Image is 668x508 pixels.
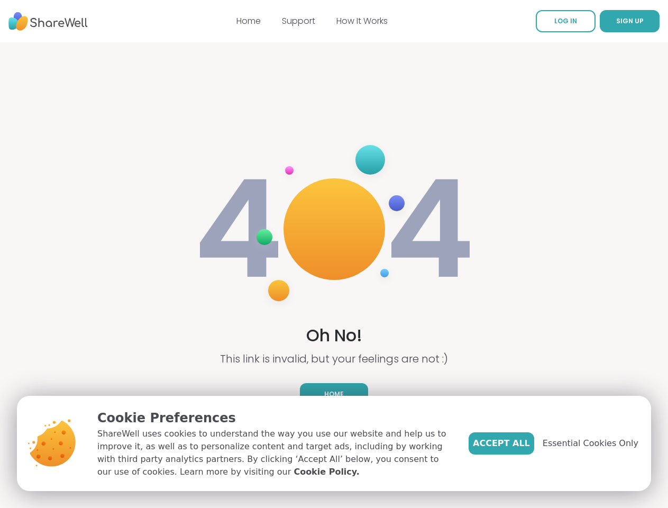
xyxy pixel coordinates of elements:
span: Accept All [473,437,530,450]
img: 404 [194,134,475,324]
a: Cookie Policy. [294,466,359,478]
button: Accept All [469,432,534,455]
a: Home [236,15,261,27]
span: Home [324,389,344,399]
a: How It Works [336,15,388,27]
p: This link is invalid, but your feelings are not :) [220,351,448,366]
span: LOG IN [554,16,577,25]
img: ShareWell Nav Logo [8,7,88,36]
p: Cookie Preferences [97,409,452,428]
button: SIGN UP [600,10,660,32]
p: ShareWell uses cookies to understand the way you use our website and help us to improve it, as we... [97,428,452,478]
a: Support [282,15,315,27]
h1: Oh No! [306,324,362,348]
span: Essential Cookies Only [543,437,638,450]
a: Home [300,383,368,405]
span: SIGN UP [616,16,644,25]
a: LOG IN [536,10,596,32]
